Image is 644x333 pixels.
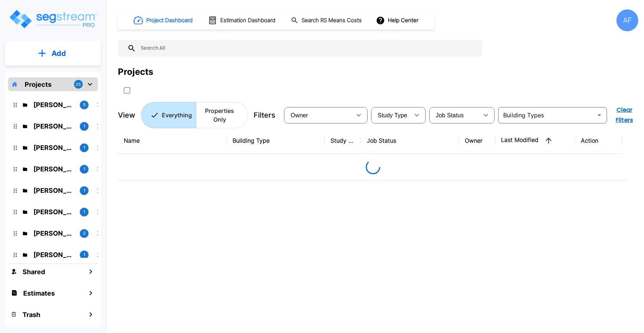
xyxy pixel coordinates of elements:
[33,100,74,110] p: Moshe Toiv
[459,127,495,154] th: Owner
[83,102,86,108] p: 5
[325,127,361,154] th: Study Type
[120,83,134,98] button: SelectAll
[141,102,196,128] button: Everything
[131,12,197,28] button: Project Dashboard
[361,127,459,154] th: Job Status
[33,143,74,153] p: Raizy Rosenblum
[83,209,85,215] p: 1
[76,81,81,88] p: 25
[374,13,421,27] button: Help Center
[288,13,366,28] button: Search RS Means Costs
[25,80,52,89] p: Projects
[575,127,622,154] th: Action
[220,16,275,25] h1: Estimation Dashboard
[33,207,74,217] p: Abba Stein
[227,127,325,154] th: Building Type
[83,252,85,258] p: 1
[594,110,604,120] button: Open
[378,112,407,118] span: Study Type
[302,16,362,25] h1: Search RS Means Costs
[33,186,74,195] p: Moishy Spira
[141,102,248,128] div: Platform
[118,127,227,154] th: Name
[23,288,55,298] h1: Estimates
[254,110,275,121] p: Filters
[611,103,638,127] button: Clear Filters
[52,48,66,59] p: Add
[83,166,85,172] p: 1
[33,250,74,260] p: Taoufik Lahrache
[205,13,279,28] button: Estimation Dashboard
[33,228,74,238] p: Bruce Teitelbaum
[436,112,464,118] span: Job Status
[500,110,593,120] input: Building Types
[118,65,153,78] div: Projects
[495,127,575,154] th: Last Modified
[200,106,239,124] p: Properties Only
[616,9,638,31] div: AF
[22,267,45,277] h1: Shared
[83,145,85,151] p: 1
[83,187,85,194] p: 1
[136,40,479,57] input: Search All
[83,230,86,236] p: 2
[8,9,97,29] img: Logo
[196,102,248,128] button: Properties Only
[33,121,74,131] p: Yiddy Tyrnauer
[373,105,410,125] div: Select
[162,111,192,119] p: Everything
[33,164,74,174] p: Christopher Ballesteros
[83,123,85,129] p: 1
[291,112,308,118] span: Owner
[146,16,193,25] h1: Project Dashboard
[5,43,101,64] button: Add
[431,105,479,125] div: Select
[118,110,135,121] p: View
[286,105,352,125] div: Select
[22,310,40,320] h1: Trash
